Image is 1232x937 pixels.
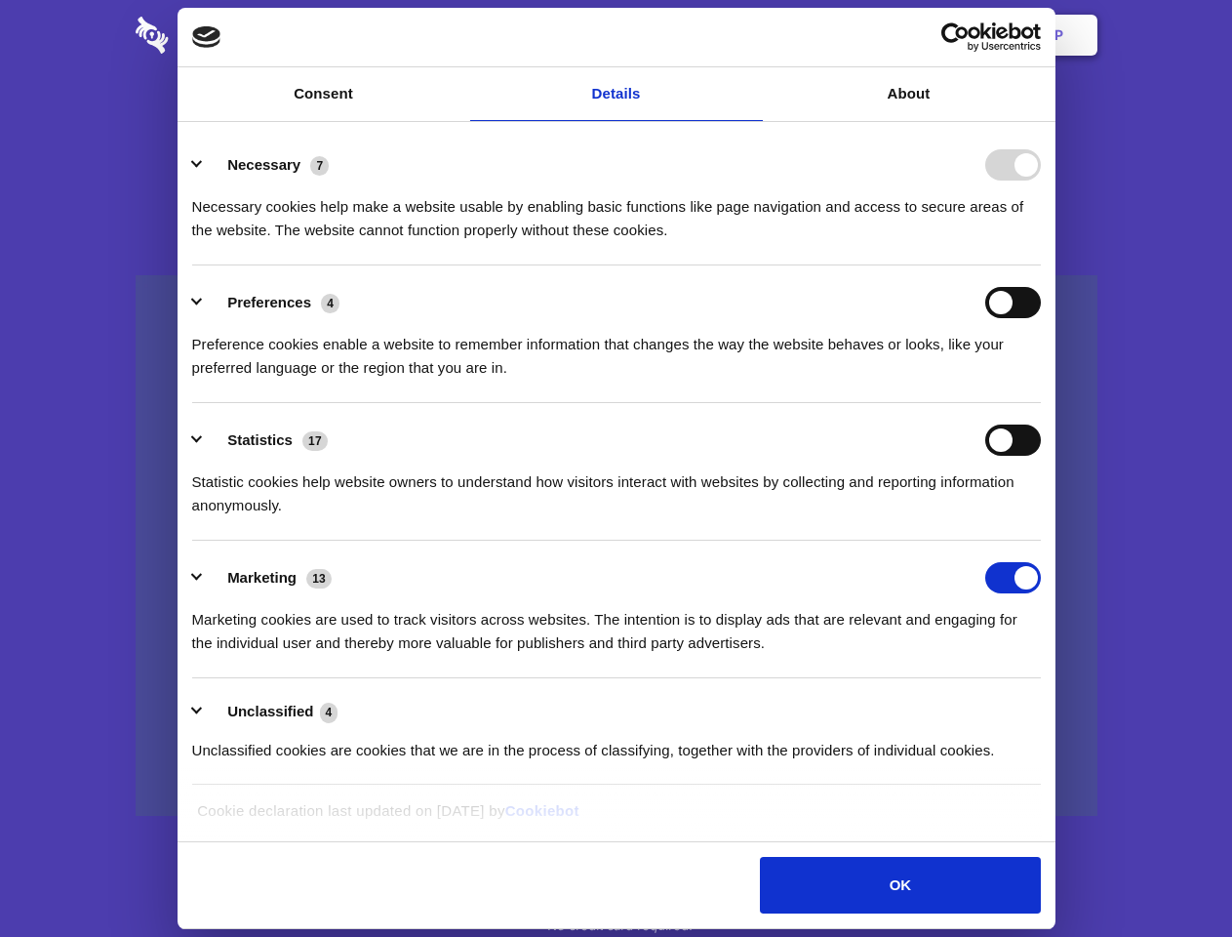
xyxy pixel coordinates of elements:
a: Pricing [573,5,657,65]
a: About [763,67,1055,121]
span: 4 [320,703,338,722]
a: Details [470,67,763,121]
span: 13 [306,569,332,589]
h4: Auto-redaction of sensitive data, encrypted data sharing and self-destructing private chats. Shar... [136,178,1097,242]
a: Login [885,5,970,65]
div: Marketing cookies are used to track visitors across websites. The intention is to display ads tha... [192,593,1041,655]
h1: Eliminate Slack Data Loss. [136,88,1097,158]
span: 17 [302,431,328,451]
img: logo-wordmark-white-trans-d4663122ce5f474addd5e946df7df03e33cb6a1c49d2221995e7729f52c070b2.svg [136,17,302,54]
button: Marketing (13) [192,562,344,593]
button: OK [760,857,1040,914]
a: Contact [791,5,881,65]
label: Necessary [227,156,300,173]
button: Necessary (7) [192,149,341,181]
label: Statistics [227,431,293,448]
a: Consent [178,67,470,121]
button: Unclassified (4) [192,700,350,724]
img: logo [192,26,221,48]
a: Wistia video thumbnail [136,275,1097,817]
label: Marketing [227,569,297,586]
span: 7 [310,156,329,176]
button: Statistics (17) [192,425,340,456]
label: Preferences [227,294,311,310]
a: Cookiebot [505,802,579,819]
div: Unclassified cookies are cookies that we are in the process of classifying, together with the pro... [192,724,1041,762]
div: Cookie declaration last updated on [DATE] by [182,799,1050,837]
div: Statistic cookies help website owners to understand how visitors interact with websites by collec... [192,456,1041,517]
a: Usercentrics Cookiebot - opens in a new window [870,22,1041,52]
span: 4 [321,294,339,313]
div: Necessary cookies help make a website usable by enabling basic functions like page navigation and... [192,181,1041,242]
button: Preferences (4) [192,287,352,318]
div: Preference cookies enable a website to remember information that changes the way the website beha... [192,318,1041,380]
iframe: Drift Widget Chat Controller [1134,839,1209,914]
